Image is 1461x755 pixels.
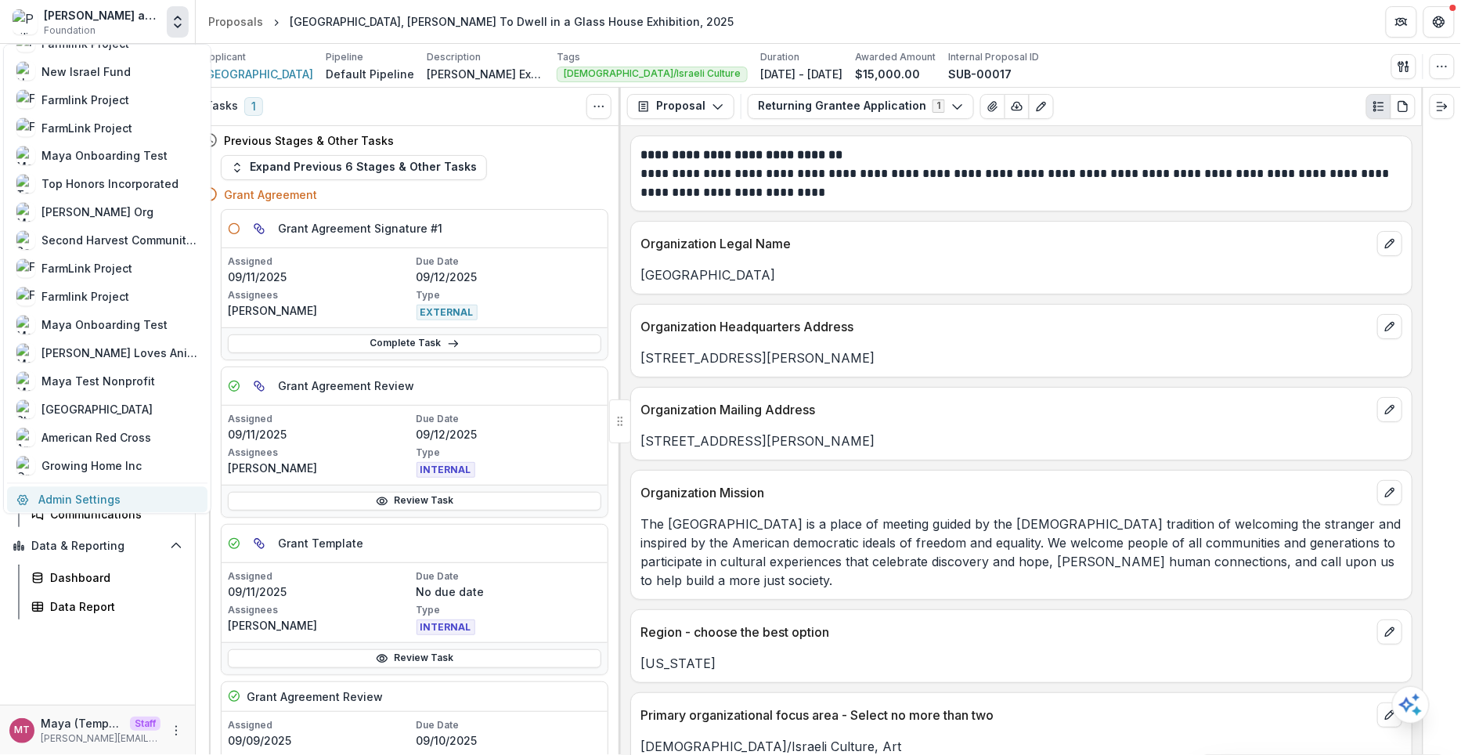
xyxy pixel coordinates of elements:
[1377,231,1402,256] button: edit
[44,23,96,38] span: Foundation
[417,426,602,443] p: 09/12/2025
[948,66,1012,82] p: SUB-00017
[130,717,161,731] p: Staff
[228,302,413,319] p: [PERSON_NAME]
[228,269,413,285] p: 09/11/2025
[247,374,272,399] button: View dependent tasks
[980,94,1005,119] button: View Attached Files
[41,715,124,732] p: Maya (Temporary Test)
[1029,94,1054,119] button: Edit as form
[760,50,799,64] p: Duration
[25,594,189,620] a: Data Report
[1377,620,1402,645] button: edit
[50,569,176,586] div: Dashboard
[25,565,189,591] a: Dashboard
[417,718,602,732] p: Due Date
[31,540,164,553] span: Data & Reporting
[640,234,1371,253] p: Organization Legal Name
[228,617,413,634] p: [PERSON_NAME]
[205,99,238,113] h3: Tasks
[202,66,313,82] a: [GEOGRAPHIC_DATA]
[855,50,936,64] p: Awarded Amount
[228,569,413,583] p: Assigned
[326,66,414,82] p: Default Pipeline
[1430,94,1455,119] button: Expand right
[427,66,544,82] p: [PERSON_NAME] Exhibition
[1392,686,1430,724] button: Open AI Assistant
[228,583,413,600] p: 09/11/2025
[1377,703,1402,728] button: edit
[326,50,363,64] p: Pipeline
[1377,480,1402,505] button: edit
[417,583,602,600] p: No due date
[41,732,161,746] p: [PERSON_NAME][EMAIL_ADDRESS][DOMAIN_NAME]
[224,186,317,203] h4: Grant Agreement
[202,50,246,64] p: Applicant
[417,269,602,285] p: 09/12/2025
[228,492,601,511] a: Review Task
[228,732,413,749] p: 09/09/2025
[1366,94,1391,119] button: Plaintext view
[44,7,161,23] div: [PERSON_NAME] and [PERSON_NAME] Foundation
[6,533,189,558] button: Open Data & Reporting
[417,732,602,749] p: 09/10/2025
[244,97,263,116] span: 1
[167,721,186,740] button: More
[1377,314,1402,339] button: edit
[41,34,129,51] div: Farmlink Project
[228,649,601,668] a: Review Task
[417,603,602,617] p: Type
[224,132,394,149] h4: Previous Stages & Other Tasks
[760,66,842,82] p: [DATE] - [DATE]
[557,50,580,64] p: Tags
[25,501,189,527] a: Communications
[748,94,974,119] button: Returning Grantee Application1
[228,718,413,732] p: Assigned
[1423,6,1455,38] button: Get Help
[202,10,269,33] a: Proposals
[564,68,741,79] span: [DEMOGRAPHIC_DATA]/Israeli Culture
[290,13,734,30] div: [GEOGRAPHIC_DATA], [PERSON_NAME] To Dwell in a Glass House Exhibition, 2025
[417,255,602,269] p: Due Date
[50,598,176,615] div: Data Report
[640,706,1371,724] p: Primary organizational focus area - Select no more than two
[14,725,30,735] div: Maya (Temporary Test)
[640,317,1371,336] p: Organization Headquarters Address
[247,688,383,705] h5: Grant Agreement Review
[855,66,920,82] p: $15,000.00
[278,377,414,394] h5: Grant Agreement Review
[640,432,1402,450] p: [STREET_ADDRESS][PERSON_NAME]
[247,531,272,556] button: View dependent tasks
[278,220,442,237] h5: Grant Agreement Signature #1
[228,255,413,269] p: Assigned
[417,462,475,478] span: INTERNAL
[228,412,413,426] p: Assigned
[247,216,272,241] button: View dependent tasks
[1391,94,1416,119] button: PDF view
[417,288,602,302] p: Type
[228,426,413,443] p: 09/11/2025
[1386,6,1417,38] button: Partners
[640,623,1371,641] p: Region - choose the best option
[640,349,1402,367] p: [STREET_ADDRESS][PERSON_NAME]
[640,515,1402,590] p: The [GEOGRAPHIC_DATA] is a place of meeting guided by the [DEMOGRAPHIC_DATA] tradition of welcomi...
[228,603,413,617] p: Assignees
[228,460,413,476] p: [PERSON_NAME]
[417,412,602,426] p: Due Date
[221,155,487,180] button: Expand Previous 6 Stages & Other Tasks
[640,654,1402,673] p: [US_STATE]
[50,506,176,522] div: Communications
[202,10,740,33] nav: breadcrumb
[1377,397,1402,422] button: edit
[640,400,1371,419] p: Organization Mailing Address
[640,266,1402,284] p: [GEOGRAPHIC_DATA]
[417,569,602,583] p: Due Date
[640,483,1371,502] p: Organization Mission
[948,50,1039,64] p: Internal Proposal ID
[427,50,481,64] p: Description
[417,446,602,460] p: Type
[627,94,734,119] button: Proposal
[167,6,189,38] button: Open entity switcher
[278,535,363,551] h5: Grant Template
